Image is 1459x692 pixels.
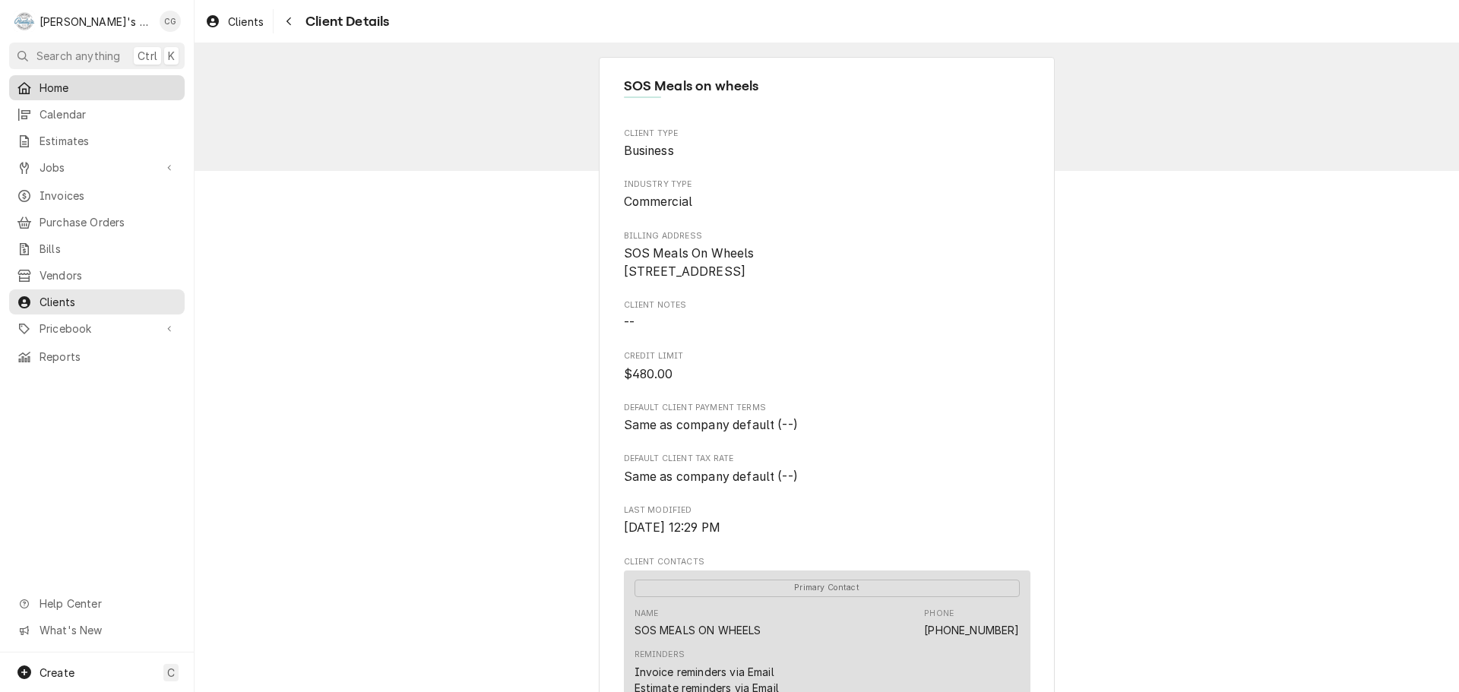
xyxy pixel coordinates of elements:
[624,245,1030,280] span: Billing Address
[635,649,685,661] div: Reminders
[624,504,1030,517] span: Last Modified
[199,9,270,34] a: Clients
[40,596,176,611] span: Help Center
[624,76,1030,109] div: Client Information
[9,316,185,341] a: Go to Pricebook
[624,193,1030,211] span: Industry Type
[9,75,185,100] a: Home
[624,504,1030,537] div: Last Modified
[624,468,1030,486] span: Default Client Tax Rate
[9,289,185,314] a: Clients
[624,416,1030,434] span: Default Client Payment Terms
[40,160,154,175] span: Jobs
[9,344,185,369] a: Reports
[14,11,35,32] div: Rudy's Commercial Refrigeration's Avatar
[624,367,673,381] span: $480.00
[40,267,177,283] span: Vendors
[635,622,761,638] div: SOS MEALS ON WHEELS
[624,246,755,279] span: SOS Meals On Wheels [STREET_ADDRESS]
[40,622,176,638] span: What's New
[624,365,1030,384] span: Credit Limit
[40,133,177,149] span: Estimates
[9,591,185,616] a: Go to Help Center
[624,469,798,484] span: Same as company default (--)
[624,144,674,158] span: Business
[924,608,954,620] div: Phone
[9,618,185,643] a: Go to What's New
[277,9,301,33] button: Navigate back
[624,314,1030,332] span: Client Notes
[624,230,1030,242] span: Billing Address
[624,453,1030,465] span: Default Client Tax Rate
[924,608,1019,638] div: Phone
[9,183,185,208] a: Invoices
[924,624,1019,637] a: [PHONE_NUMBER]
[635,608,761,638] div: Name
[624,519,1030,537] span: Last Modified
[624,402,1030,434] div: Default Client Payment Terms
[40,106,177,122] span: Calendar
[624,453,1030,485] div: Default Client Tax Rate
[40,294,177,310] span: Clients
[9,155,185,180] a: Go to Jobs
[635,578,1020,596] div: Primary
[635,664,774,680] div: Invoice reminders via Email
[228,14,264,30] span: Clients
[624,128,1030,160] div: Client Type
[635,608,659,620] div: Name
[624,418,798,432] span: Same as company default (--)
[624,402,1030,414] span: Default Client Payment Terms
[624,299,1030,332] div: Client Notes
[160,11,181,32] div: Christine Gutierrez's Avatar
[9,128,185,153] a: Estimates
[624,230,1030,281] div: Billing Address
[14,11,35,32] div: R
[9,102,185,127] a: Calendar
[40,214,177,230] span: Purchase Orders
[40,14,151,30] div: [PERSON_NAME]'s Commercial Refrigeration
[624,128,1030,140] span: Client Type
[301,11,389,32] span: Client Details
[624,520,720,535] span: [DATE] 12:29 PM
[9,43,185,69] button: Search anythingCtrlK
[168,48,175,64] span: K
[624,556,1030,568] span: Client Contacts
[624,179,1030,191] span: Industry Type
[624,179,1030,211] div: Industry Type
[40,188,177,204] span: Invoices
[624,76,1030,96] span: Name
[9,236,185,261] a: Bills
[40,349,177,365] span: Reports
[624,194,693,209] span: Commercial
[624,350,1030,362] span: Credit Limit
[40,80,177,96] span: Home
[635,580,1020,597] span: Primary Contact
[138,48,157,64] span: Ctrl
[36,48,120,64] span: Search anything
[40,321,154,337] span: Pricebook
[160,11,181,32] div: CG
[167,665,175,681] span: C
[40,241,177,257] span: Bills
[624,350,1030,383] div: Credit Limit
[624,315,635,330] span: --
[624,142,1030,160] span: Client Type
[9,210,185,235] a: Purchase Orders
[9,263,185,288] a: Vendors
[624,299,1030,311] span: Client Notes
[40,666,74,679] span: Create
